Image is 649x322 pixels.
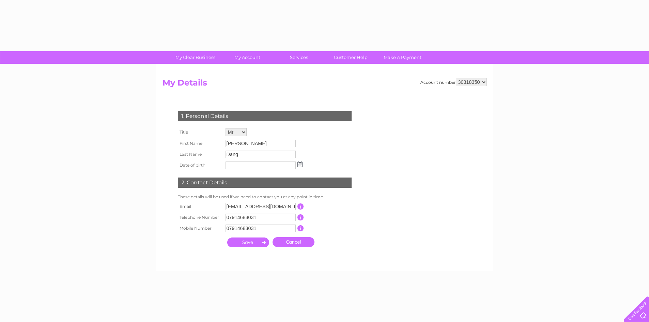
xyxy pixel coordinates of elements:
[176,138,224,149] th: First Name
[297,214,304,220] input: Information
[176,212,224,223] th: Telephone Number
[323,51,379,64] a: Customer Help
[176,160,224,171] th: Date of birth
[374,51,431,64] a: Make A Payment
[297,162,303,167] img: ...
[178,178,352,188] div: 2. Contact Details
[176,193,353,201] td: These details will be used if we need to contact you at any point in time.
[176,149,224,160] th: Last Name
[297,225,304,231] input: Information
[163,78,487,91] h2: My Details
[176,223,224,234] th: Mobile Number
[273,237,314,247] a: Cancel
[227,237,269,247] input: Submit
[167,51,223,64] a: My Clear Business
[271,51,327,64] a: Services
[176,126,224,138] th: Title
[176,201,224,212] th: Email
[297,203,304,210] input: Information
[219,51,275,64] a: My Account
[420,78,487,86] div: Account number
[178,111,352,121] div: 1. Personal Details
